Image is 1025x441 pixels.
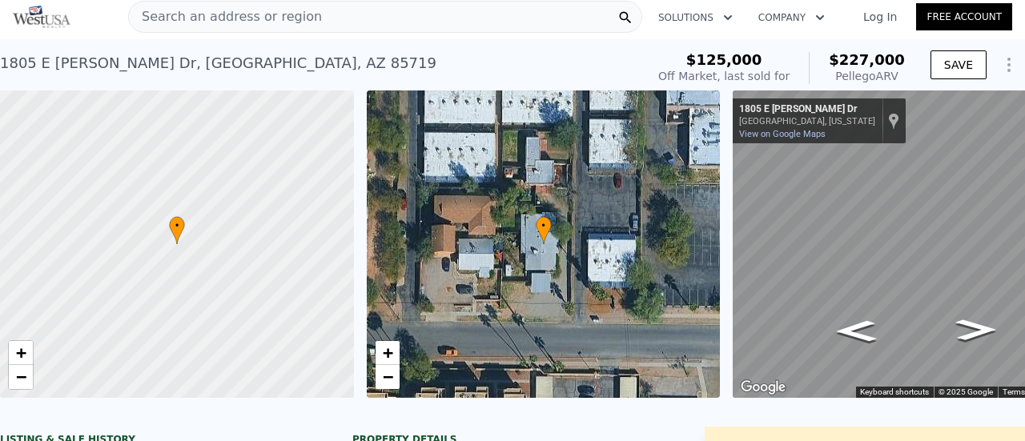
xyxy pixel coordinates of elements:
span: $125,000 [686,51,762,68]
a: Show location on map [888,112,899,130]
a: Terms (opens in new tab) [1003,387,1025,396]
a: Zoom in [9,341,33,365]
a: Free Account [916,3,1012,30]
path: Go East, E Blacklidge Dr [939,314,1014,345]
div: Pellego ARV [829,68,905,84]
span: © 2025 Google [939,387,993,396]
span: − [16,367,26,387]
div: 1805 E [PERSON_NAME] Dr [739,103,875,116]
a: View on Google Maps [739,129,826,139]
div: Off Market, last sold for [658,68,790,84]
a: Zoom in [376,341,400,365]
span: + [16,343,26,363]
a: Log In [844,9,916,25]
span: − [382,367,392,387]
img: Pellego [13,6,70,28]
a: Open this area in Google Maps (opens a new window) [737,377,790,398]
div: • [536,216,552,244]
button: Show Options [993,49,1025,81]
span: • [536,218,552,233]
button: SAVE [931,50,987,79]
span: • [169,218,185,233]
a: Zoom out [9,365,33,389]
div: • [169,216,185,244]
span: $227,000 [829,51,905,68]
div: [GEOGRAPHIC_DATA], [US_STATE] [739,116,875,126]
a: Zoom out [376,365,400,389]
span: Search an address or region [129,7,322,26]
button: Keyboard shortcuts [860,387,929,398]
span: + [382,343,392,363]
button: Solutions [645,3,746,32]
path: Go West, E Blacklidge Dr [818,315,894,347]
img: Google [737,377,790,398]
button: Company [746,3,838,32]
